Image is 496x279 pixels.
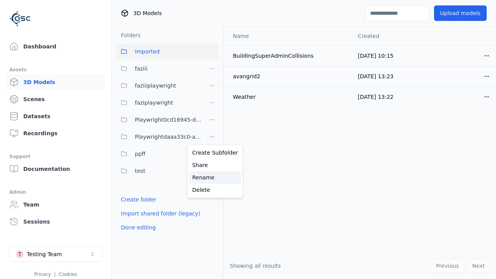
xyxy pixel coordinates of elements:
[189,159,241,171] a: Share
[189,146,241,159] a: Create Subfolder
[189,184,241,196] a: Delete
[189,171,241,184] a: Rename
